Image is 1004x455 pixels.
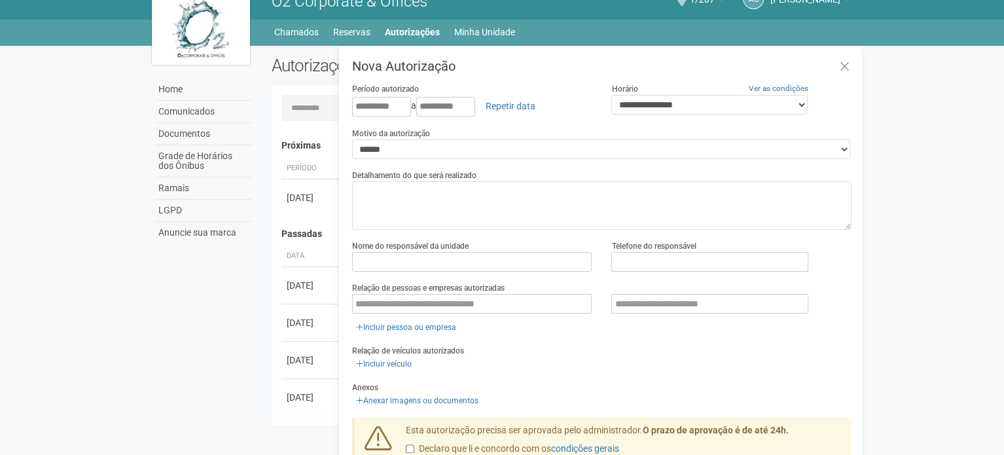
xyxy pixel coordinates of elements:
a: Ramais [155,177,252,200]
a: Incluir veículo [352,357,416,371]
h2: Autorizações [272,56,552,75]
a: Grade de Horários dos Ônibus [155,145,252,177]
label: Período autorizado [352,83,419,95]
label: Nome do responsável da unidade [352,240,469,252]
a: Documentos [155,123,252,145]
a: Comunicados [155,101,252,123]
label: Detalhamento do que será realizado [352,170,476,181]
input: Declaro que li e concordo com oscondições gerais [406,445,414,453]
th: Período [281,158,340,179]
a: Minha Unidade [454,23,515,41]
h4: Passadas [281,229,842,239]
div: [DATE] [287,391,335,404]
a: LGPD [155,200,252,222]
div: [DATE] [287,354,335,367]
a: Anuncie sua marca [155,222,252,244]
label: Relação de pessoas e empresas autorizadas [352,282,505,294]
th: Data [281,246,340,267]
a: Ver as condições [749,84,808,93]
div: [DATE] [287,279,335,292]
a: Home [155,79,252,101]
label: Motivo da autorização [352,128,430,139]
div: [DATE] [287,316,335,329]
a: Chamados [274,23,319,41]
label: Anexos [352,382,378,393]
a: Reservas [333,23,370,41]
div: [DATE] [287,191,335,204]
a: Incluir pessoa ou empresa [352,320,460,335]
h4: Próximas [281,141,842,151]
label: Telefone do responsável [611,240,696,252]
a: condições gerais [551,443,619,454]
a: Repetir data [477,95,544,117]
a: Autorizações [385,23,440,41]
label: Horário [611,83,637,95]
h3: Nova Autorização [352,60,852,73]
strong: O prazo de aprovação é de até 24h. [643,425,789,435]
a: Anexar imagens ou documentos [352,393,482,408]
div: a [352,95,592,117]
label: Relação de veículos autorizados [352,345,464,357]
